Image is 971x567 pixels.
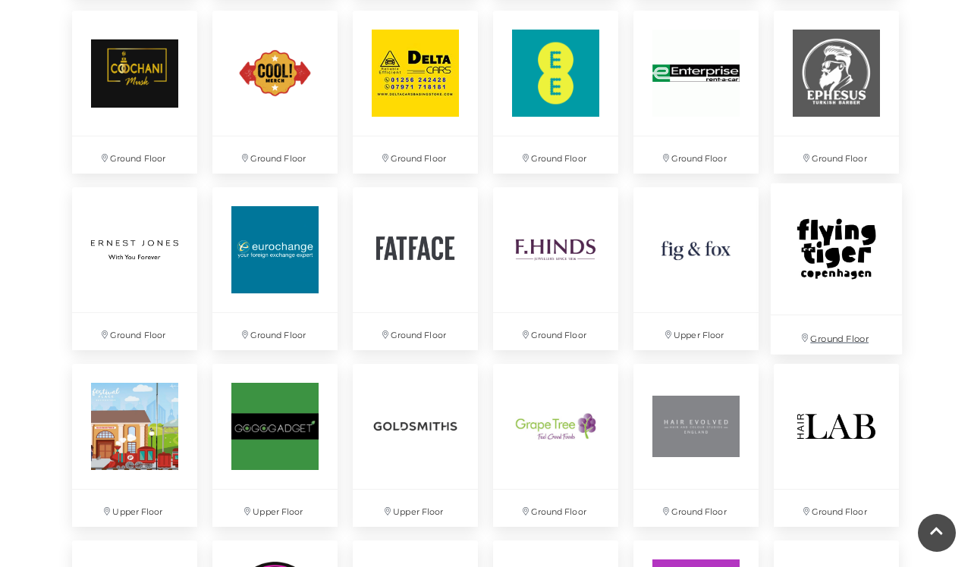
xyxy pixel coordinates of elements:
[64,180,205,358] a: Ground Floor
[205,3,345,181] a: Ground Floor
[633,364,759,489] img: Hair Evolved at Festival Place, Basingstoke
[64,356,205,534] a: Upper Floor
[353,490,478,527] p: Upper Floor
[72,136,197,174] p: Ground Floor
[493,490,618,527] p: Ground Floor
[493,136,618,174] p: Ground Floor
[774,490,899,527] p: Ground Floor
[633,313,759,350] p: Upper Floor
[205,180,345,358] a: Ground Floor
[766,3,907,181] a: Ground Floor
[353,313,478,350] p: Ground Floor
[345,3,485,181] a: Ground Floor
[205,356,345,534] a: Upper Floor
[770,315,901,354] p: Ground Floor
[485,356,626,534] a: Ground Floor
[774,136,899,174] p: Ground Floor
[626,180,766,358] a: Upper Floor
[72,313,197,350] p: Ground Floor
[626,356,766,534] a: Hair Evolved at Festival Place, Basingstoke Ground Floor
[485,3,626,181] a: Ground Floor
[353,136,478,174] p: Ground Floor
[633,490,759,527] p: Ground Floor
[72,490,197,527] p: Upper Floor
[212,136,338,174] p: Ground Floor
[345,356,485,534] a: Upper Floor
[64,3,205,181] a: Ground Floor
[485,180,626,358] a: Ground Floor
[212,490,338,527] p: Upper Floor
[762,175,910,362] a: Ground Floor
[633,136,759,174] p: Ground Floor
[345,180,485,358] a: Ground Floor
[766,356,907,534] a: Ground Floor
[493,313,618,350] p: Ground Floor
[212,313,338,350] p: Ground Floor
[626,3,766,181] a: Ground Floor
